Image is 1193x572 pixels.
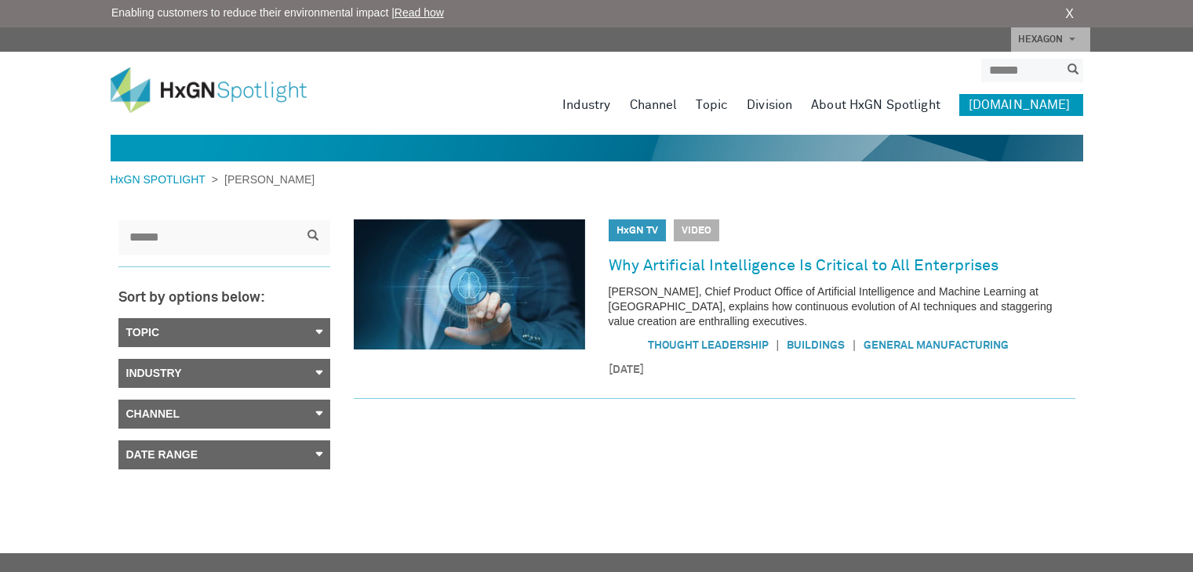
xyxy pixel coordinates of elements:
a: Channel [630,94,678,116]
img: HxGN Spotlight [111,67,330,113]
a: HxGN TV [617,226,658,236]
a: Date Range [118,440,330,469]
a: Channel [118,400,330,429]
div: > [111,172,315,188]
span: Video [674,219,719,241]
time: [DATE] [609,362,1075,378]
a: X [1065,5,1074,24]
h3: Sort by options below: [118,291,330,306]
a: [DOMAIN_NAME] [959,94,1083,116]
img: Why Artificial Intelligence Is Critical to All Enterprises [354,219,585,349]
a: General manufacturing [864,340,1009,351]
a: Buildings [787,340,845,351]
a: Topic [696,94,728,116]
a: Industry [562,94,611,116]
a: About HxGN Spotlight [811,94,940,116]
a: Why Artificial Intelligence Is Critical to All Enterprises [609,253,998,278]
a: Division [747,94,792,116]
span: | [845,337,864,353]
p: [PERSON_NAME], Chief Product Office of Artificial Intelligence and Machine Learning at [GEOGRAPHI... [609,284,1075,329]
span: | [769,337,787,353]
span: [PERSON_NAME] [218,173,315,186]
a: Thought Leadership [648,340,769,351]
a: Industry [118,359,330,388]
span: Enabling customers to reduce their environmental impact | [111,5,444,21]
a: HEXAGON [1011,27,1090,52]
a: HxGN SPOTLIGHT [111,173,212,186]
a: Read how [395,6,444,19]
a: Topic [118,318,330,347]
